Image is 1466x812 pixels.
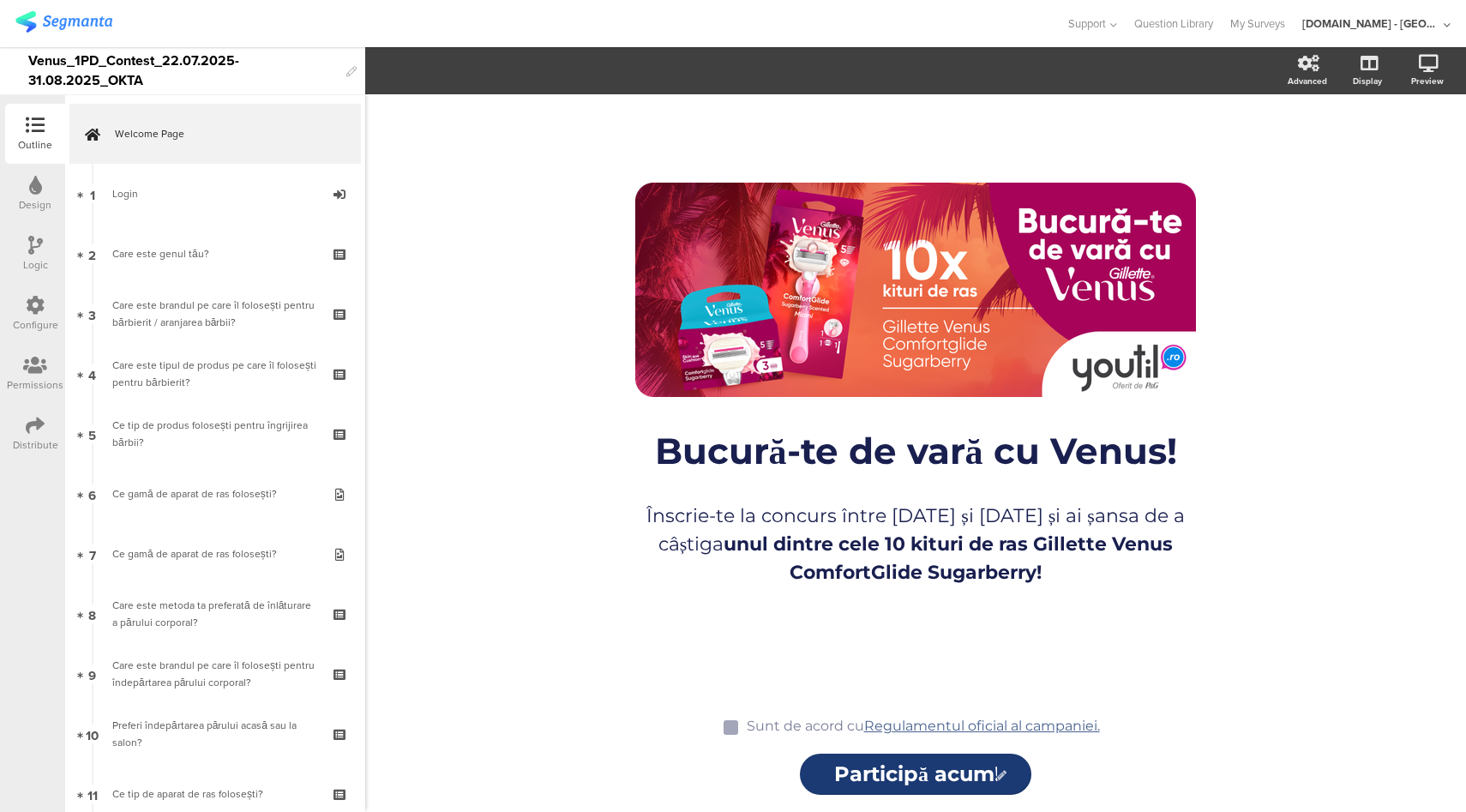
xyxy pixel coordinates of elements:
input: Start [800,754,1031,795]
a: 6 Ce gamă de aparat de ras folosești? [69,464,361,524]
span: 2 [88,244,96,263]
span: 7 [89,544,96,563]
a: 8 Care este metoda ta preferată de înlăturare a părului corporal? [69,584,361,644]
div: Care este brandul pe care îl folosești pentru bărbierit / aranjarea bărbii? [112,297,317,331]
span: 10 [86,725,99,743]
div: Permissions [7,377,63,393]
span: 3 [88,304,96,323]
a: 1 Login [69,164,361,224]
a: 2 Care este genul tău? [69,224,361,284]
a: 9 Care este brandul pe care îl folosești pentru îndepărtarea părului corporal? [69,644,361,704]
span: Support [1068,15,1106,32]
div: Ce tip de aparat de ras folosești? [112,785,317,803]
div: [DOMAIN_NAME] - [GEOGRAPHIC_DATA] [1302,15,1439,32]
span: 5 [88,424,96,443]
img: segmanta logo [15,11,112,33]
p: Sunt de acord cu [747,718,1100,734]
a: 3 Care este brandul pe care îl folosești pentru bărbierit / aranjarea bărbii? [69,284,361,344]
div: Distribute [13,437,58,453]
div: Care este brandul pe care îl folosești pentru îndepărtarea părului corporal? [112,657,317,691]
div: Advanced [1288,75,1327,87]
div: Preview [1411,75,1444,87]
a: 4 Care este tipul de produs pe care îl folosești pentru bărbierit? [69,344,361,404]
a: 5 Ce tip de produs folosești pentru îngrijirea bărbii? [69,404,361,464]
div: Outline [18,137,52,153]
div: Design [19,197,51,213]
div: Care este genul tău? [112,245,317,262]
div: Venus_1PD_Contest_22.07.2025-31.08.2025_OKTA [28,47,338,94]
div: Ce gamă de aparat de ras folosești? [112,545,317,562]
div: Logic [23,257,48,273]
span: Welcome Page [115,125,334,142]
span: 9 [88,665,96,683]
span: 8 [88,604,96,623]
a: Regulamentul oficial al campaniei. [864,718,1100,734]
div: Display [1353,75,1382,87]
div: Care este metoda ta preferată de înlăturare a părului corporal? [112,597,317,631]
strong: unul dintre cele 10 kituri de ras Gillette Venus ComfortGlide Sugarberry! [724,532,1173,584]
div: Ce gamă de aparat de ras folosești? [112,485,317,502]
span: 6 [88,484,96,503]
a: Welcome Page [69,104,361,164]
p: Bucură-te de vară cu Venus! [598,429,1233,473]
div: Care este tipul de produs pe care îl folosești pentru bărbierit? [112,357,317,391]
p: Înscrie-te la concurs între [DATE] și [DATE] și ai șansa de a câștiga [616,502,1216,586]
div: Configure [13,317,58,333]
div: Login [112,185,317,202]
span: 11 [87,785,98,803]
div: Preferi îndepărtarea părului acasă sau la salon? [112,717,317,751]
span: 4 [88,364,96,383]
a: 10 Preferi îndepărtarea părului acasă sau la salon? [69,704,361,764]
a: 7 Ce gamă de aparat de ras folosești? [69,524,361,584]
div: Ce tip de produs folosești pentru îngrijirea bărbii? [112,417,317,451]
span: 1 [90,184,95,203]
